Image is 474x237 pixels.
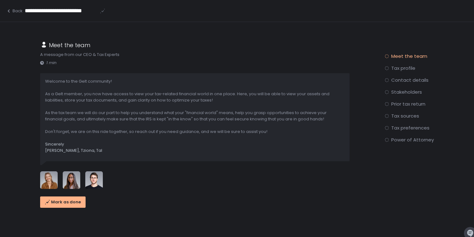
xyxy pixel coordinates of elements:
[40,196,86,208] button: Mark as done
[391,89,422,95] span: Stakeholders
[391,113,419,119] span: Tax sources
[45,129,345,135] div: Don't forget, we are on this ride together, so reach out if you need guidance, and we will be sur...
[45,91,345,103] div: As a Gelt member, you now have access to view your tax-related financial world in one place. Here...
[40,60,350,66] div: 1 min
[391,77,429,83] span: Contact details
[391,101,425,107] span: Prior tax return
[40,52,350,58] div: A message from our CEO & Tax Experts
[391,125,429,131] span: Tax preferences
[391,137,434,143] span: Power of Attorney
[45,110,345,122] div: As the tax team we will do our part to help you understand what your "financial world" means, hel...
[45,199,81,205] div: Mark as done
[391,65,415,71] span: Tax profile
[45,141,345,154] div: Sincerely [PERSON_NAME], Tziona, Tal
[45,78,345,85] div: Welcome to the Gelt community!
[49,41,90,49] h1: Meet the team
[6,8,23,14] button: Back
[391,53,427,59] span: Meet the team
